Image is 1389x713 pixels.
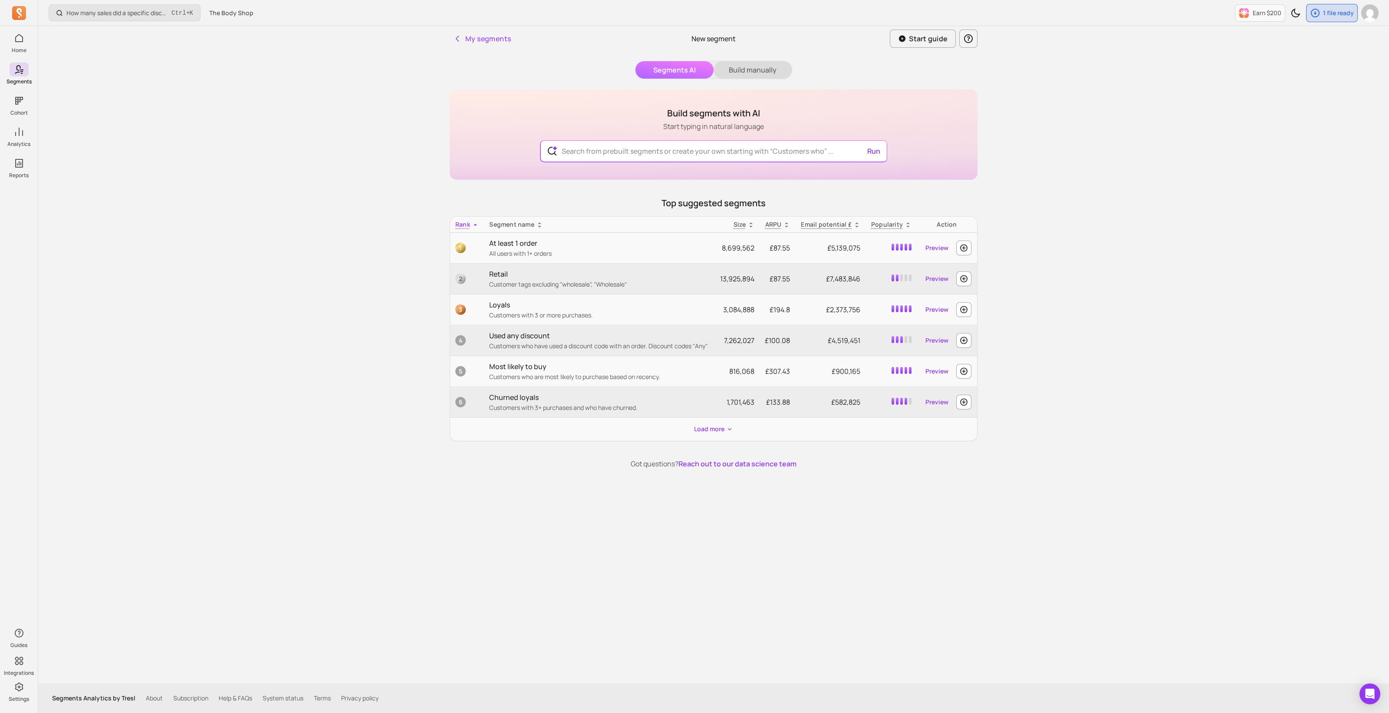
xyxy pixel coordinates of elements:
[871,220,903,229] p: Popularity
[922,240,952,256] a: Preview
[922,363,952,379] a: Preview
[770,274,790,284] span: £87.55
[489,280,709,289] p: Customer tags excluding "wholesale", "Wholesale"
[455,366,466,376] span: 5
[922,271,952,287] a: Preview
[455,274,466,284] span: 2
[1361,4,1379,22] img: avatar
[770,305,790,314] span: £194.8
[10,109,28,116] p: Cohort
[49,4,201,21] button: How many sales did a specific discount code generate?Ctrl+K
[146,694,163,703] a: About
[489,403,709,412] p: Customers with 3+ purchases and who have churned.
[827,243,860,253] span: £5,139,075
[341,694,379,703] a: Privacy policy
[826,305,860,314] span: £2,373,756
[7,141,30,148] p: Analytics
[765,336,790,345] span: £100.08
[209,9,253,17] span: The Body Shop
[691,421,737,437] button: Load more
[455,335,466,346] span: 4
[489,238,709,248] p: At least 1 order
[909,33,948,44] p: Start guide
[489,300,709,310] p: Loyals
[455,397,466,407] span: 6
[219,694,252,703] a: Help & FAQs
[52,694,135,703] p: Segments Analytics by Tresl
[1253,9,1281,17] p: Earn $200
[12,47,26,54] p: Home
[1359,683,1380,704] div: Open Intercom Messenger
[720,274,754,284] span: 13,925,894
[10,624,29,650] button: Guides
[489,373,709,381] p: Customers who are most likely to purchase based on recency.
[171,8,193,17] span: +
[828,336,860,345] span: £4,519,451
[204,5,259,21] button: The Body Shop
[734,220,746,228] span: Size
[489,249,709,258] p: All users with 1+ orders
[555,141,873,162] input: Search from prebuilt segments or create your own starting with “Customers who” ...
[724,336,754,345] span: 7,262,027
[864,142,884,160] button: Run
[922,333,952,348] a: Preview
[663,121,764,132] p: Start typing in natural language
[455,304,466,315] span: 3
[263,694,303,703] a: System status
[9,696,29,703] p: Settings
[678,459,797,469] button: Reach out to our data science team
[489,392,709,403] p: Churned loyals
[1287,4,1304,22] button: Toggle dark mode
[489,342,709,350] p: Customers who have used a discount code with an order. Discount codes "Any"
[635,61,714,79] button: Segments AI
[832,366,860,376] span: £900,165
[450,459,978,469] p: Got questions?
[831,397,860,407] span: £582,825
[4,670,34,677] p: Integrations
[190,10,193,17] kbd: K
[765,220,782,229] p: ARPU
[10,642,27,649] p: Guides
[765,366,790,376] span: £307.43
[922,220,972,229] div: Action
[727,397,754,407] span: 1,701,463
[1235,4,1285,22] button: Earn $200
[663,107,764,119] h1: Build segments with AI
[691,33,736,44] p: New segment
[770,243,790,253] span: £87.55
[489,311,709,320] p: Customers with 3 or more purchases.
[173,694,208,703] a: Subscription
[450,30,514,47] button: My segments
[922,394,952,410] a: Preview
[455,220,470,228] span: Rank
[890,30,956,48] button: Start guide
[722,243,754,253] span: 8,699,562
[1306,4,1358,22] button: 1 file ready
[7,78,32,85] p: Segments
[489,269,709,279] p: Retail
[826,274,860,284] span: £7,483,846
[723,305,754,314] span: 3,084,888
[489,220,709,229] div: Segment name
[489,330,709,341] p: Used any discount
[1323,9,1354,17] p: 1 file ready
[766,397,790,407] span: £133.88
[801,220,852,229] p: Email potential £
[489,361,709,372] p: Most likely to buy
[455,243,466,253] span: 1
[66,9,168,17] p: How many sales did a specific discount code generate?
[9,172,29,179] p: Reports
[922,302,952,317] a: Preview
[171,9,186,17] kbd: Ctrl
[450,197,978,209] p: Top suggested segments
[729,366,754,376] span: 816,068
[714,61,792,79] button: Build manually
[314,694,331,703] a: Terms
